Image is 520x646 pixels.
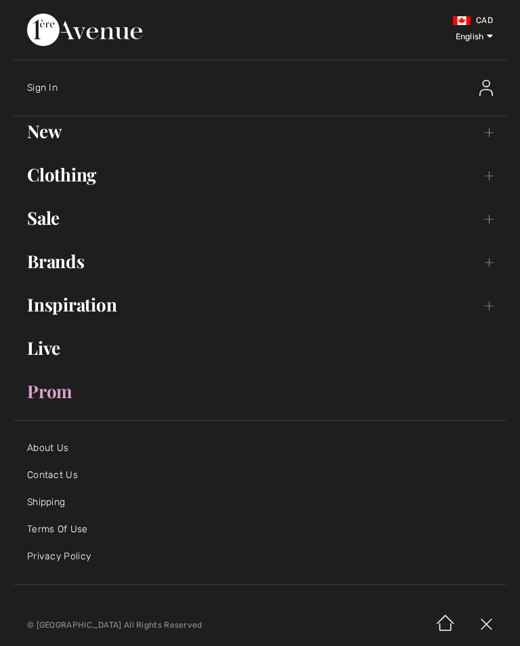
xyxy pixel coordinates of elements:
[27,469,78,481] a: Contact Us
[27,551,91,562] a: Privacy Policy
[27,66,506,110] a: Sign InSign In
[466,604,506,646] img: X
[14,376,506,406] a: Prom
[14,203,506,233] a: Sale
[27,442,68,454] a: About Us
[307,14,493,27] div: CAD
[14,246,506,276] a: Brands
[14,290,506,320] a: Inspiration
[27,14,142,46] img: 1ère Avenue
[27,523,88,535] a: Terms Of Use
[14,333,506,363] a: Live
[479,80,493,96] img: Sign In
[27,82,58,93] span: Sign In
[27,496,65,508] a: Shipping
[27,620,307,630] p: © [GEOGRAPHIC_DATA] All Rights Reserved
[14,116,506,146] a: New
[425,604,466,646] img: Home
[14,160,506,190] a: Clothing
